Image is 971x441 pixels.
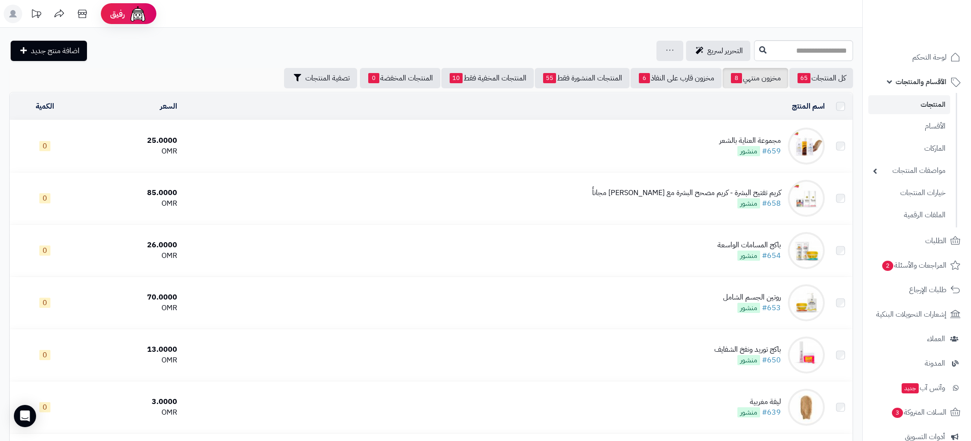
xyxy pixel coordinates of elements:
[868,46,965,68] a: لوحة التحكم
[39,193,50,203] span: 0
[762,250,781,261] a: #654
[284,68,357,88] button: تصفية المنتجات
[788,128,825,165] img: مجموعة العناية بالشعر
[129,5,147,23] img: ai-face.png
[762,302,781,313] a: #653
[788,284,825,321] img: روتين الجسم الشامل
[83,146,177,157] div: OMR
[83,251,177,261] div: OMR
[868,328,965,350] a: العملاء
[876,308,946,321] span: إشعارات التحويلات البنكية
[762,198,781,209] a: #658
[36,101,54,112] a: الكمية
[592,188,781,198] div: كريم تفتيح البشرة - كريم مصحح البشرة مع [PERSON_NAME] مجاناً
[110,8,125,19] span: رفيق
[908,24,962,44] img: logo-2.png
[360,68,440,88] a: المنتجات المخفضة0
[788,180,825,217] img: كريم تفتيح البشرة - كريم مصحح البشرة مع ريتنول مجاناً
[543,73,556,83] span: 55
[868,254,965,276] a: المراجعات والأسئلة2
[39,402,50,412] span: 0
[868,377,965,399] a: وآتس آبجديد
[83,240,177,251] div: 26.0000
[737,303,760,313] span: منشور
[737,355,760,365] span: منشور
[737,198,760,208] span: منشور
[762,355,781,366] a: #650
[731,73,742,83] span: 8
[788,389,825,426] img: ليفة مغربية
[762,407,781,418] a: #639
[83,344,177,355] div: 13.0000
[719,135,781,146] div: مجموعة العناية بالشعر
[535,68,630,88] a: المنتجات المنشورة فقط55
[868,401,965,423] a: السلات المتروكة3
[868,279,965,301] a: طلبات الإرجاع
[868,352,965,374] a: المدونة
[868,205,950,225] a: الملفات الرقمية
[83,355,177,366] div: OMR
[83,303,177,313] div: OMR
[909,283,946,296] span: طلبات الإرجاع
[789,68,853,88] a: كل المنتجات65
[881,259,946,272] span: المراجعات والأسئلة
[723,68,788,88] a: مخزون منتهي8
[868,230,965,252] a: الطلبات
[925,357,945,370] span: المدونة
[83,397,177,407] div: 3.0000
[882,261,893,271] span: 2
[631,68,722,88] a: مخزون قارب على النفاذ6
[868,95,950,114] a: المنتجات
[83,407,177,418] div: OMR
[83,135,177,146] div: 25.0000
[39,245,50,256] span: 0
[737,251,760,261] span: منشور
[83,292,177,303] div: 70.0000
[792,101,825,112] a: اسم المنتج
[868,116,950,136] a: الأقسام
[686,41,750,61] a: التحرير لسريع
[83,198,177,209] div: OMR
[717,240,781,251] div: باكج المسامات الواسعة
[160,101,177,112] a: السعر
[902,383,919,393] span: جديد
[891,406,946,419] span: السلات المتروكة
[39,298,50,308] span: 0
[737,146,760,156] span: منشور
[14,405,36,427] div: Open Intercom Messenger
[868,139,950,159] a: الماركات
[441,68,534,88] a: المنتجات المخفية فقط10
[83,188,177,198] div: 85.0000
[925,234,946,247] span: الطلبات
[39,350,50,360] span: 0
[737,397,781,407] div: ليفة مغربية
[788,337,825,374] img: باكج توريد ونفخ الشفايف
[714,344,781,355] div: باكج توريد ونفخ الشفايف
[788,232,825,269] img: باكج المسامات الواسعة
[639,73,650,83] span: 6
[737,407,760,417] span: منشور
[901,381,945,394] span: وآتس آب
[723,292,781,303] div: روتين الجسم الشامل
[868,161,950,181] a: مواصفات المنتجات
[892,408,903,418] span: 3
[896,75,946,88] span: الأقسام والمنتجات
[798,73,810,83] span: 65
[25,5,48,25] a: تحديثات المنصة
[31,45,80,56] span: اضافة منتج جديد
[305,73,350,84] span: تصفية المنتجات
[762,146,781,157] a: #659
[450,73,463,83] span: 10
[868,183,950,203] a: خيارات المنتجات
[39,141,50,151] span: 0
[11,41,87,61] a: اضافة منتج جديد
[868,303,965,325] a: إشعارات التحويلات البنكية
[927,332,945,345] span: العملاء
[707,45,743,56] span: التحرير لسريع
[912,51,946,64] span: لوحة التحكم
[368,73,379,83] span: 0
